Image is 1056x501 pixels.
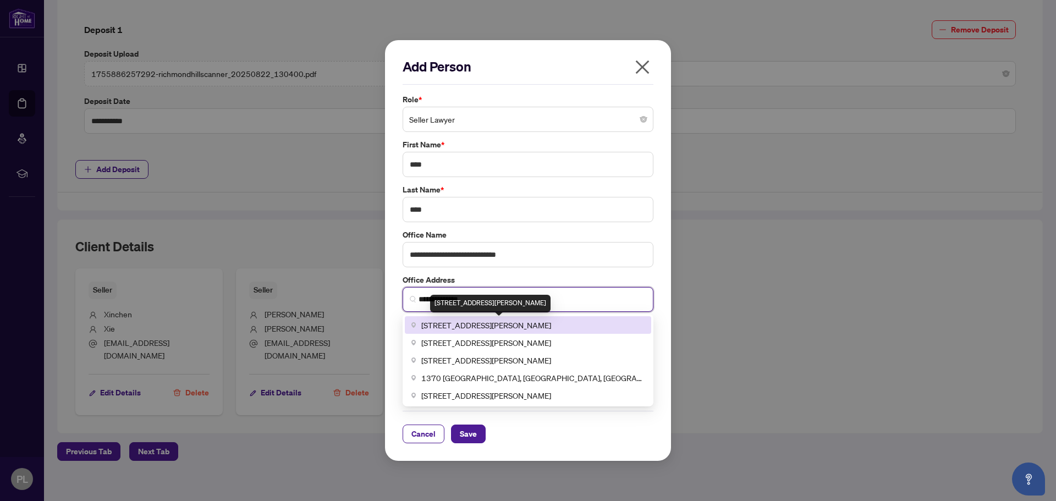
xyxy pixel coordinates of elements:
label: Last Name [403,184,653,196]
button: Cancel [403,425,444,443]
button: Open asap [1012,463,1045,496]
h2: Add Person [403,58,653,75]
label: First Name [403,139,653,151]
span: Seller Lawyer [409,109,647,130]
img: search_icon [410,296,416,302]
span: Save [460,425,477,443]
button: Save [451,425,486,443]
span: [STREET_ADDRESS][PERSON_NAME] [421,337,551,349]
div: [STREET_ADDRESS][PERSON_NAME] [430,295,551,312]
span: [STREET_ADDRESS][PERSON_NAME] [421,354,551,366]
label: Office Address [403,274,653,286]
span: [STREET_ADDRESS][PERSON_NAME] [421,319,551,331]
span: close-circle [640,116,647,123]
label: Office Name [403,229,653,241]
label: Role [403,93,653,106]
span: [STREET_ADDRESS][PERSON_NAME] [421,389,551,401]
span: Cancel [411,425,436,443]
span: 1370 [GEOGRAPHIC_DATA], [GEOGRAPHIC_DATA], [GEOGRAPHIC_DATA], [GEOGRAPHIC_DATA] [421,372,645,384]
span: close [634,58,651,76]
